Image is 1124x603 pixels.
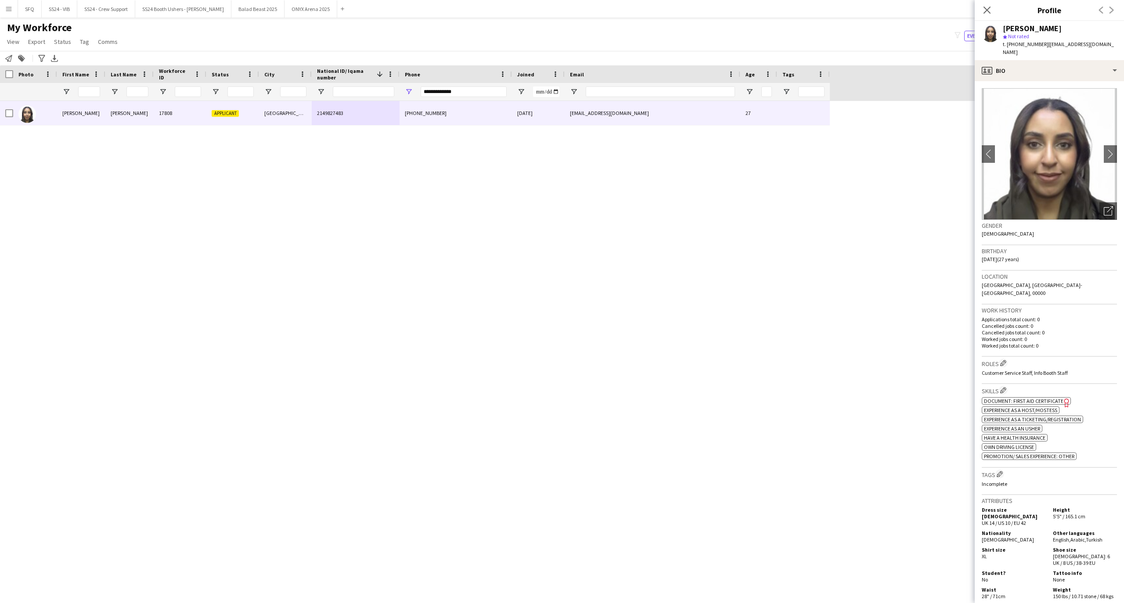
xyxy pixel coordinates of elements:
button: Balad Beast 2025 [231,0,285,18]
button: SS24 Booth Ushers - [PERSON_NAME] [135,0,231,18]
h5: Waist [982,586,1046,593]
button: SS24 - VIB [42,0,77,18]
span: Export [28,38,45,46]
span: Arabic , [1070,536,1086,543]
span: 150 lbs / 10.71 stone / 68 kgs [1053,593,1113,599]
span: Tags [782,71,794,78]
button: Open Filter Menu [212,88,220,96]
span: National ID/ Iqama number [317,68,373,81]
span: No [982,576,988,583]
div: 27 [740,101,777,125]
span: Workforce ID [159,68,191,81]
app-action-btn: Advanced filters [36,53,47,64]
p: Worked jobs count: 0 [982,336,1117,342]
span: 5'5" / 165.1 cm [1053,513,1085,520]
span: Email [570,71,584,78]
a: Export [25,36,49,47]
span: Last Name [111,71,137,78]
button: Open Filter Menu [517,88,525,96]
button: Everyone8,617 [964,31,1008,41]
app-action-btn: Notify workforce [4,53,14,64]
h5: Student? [982,570,1046,576]
span: First Name [62,71,89,78]
h3: Birthday [982,247,1117,255]
input: Status Filter Input [227,86,254,97]
span: My Workforce [7,21,72,34]
span: Own Driving License [984,444,1034,450]
h3: Roles [982,359,1117,368]
input: Email Filter Input [586,86,735,97]
h3: Profile [975,4,1124,16]
input: City Filter Input [280,86,306,97]
button: Open Filter Menu [782,88,790,96]
app-action-btn: Add to tag [16,53,27,64]
h5: Other languages [1053,530,1117,536]
h3: Work history [982,306,1117,314]
div: [PERSON_NAME] [105,101,154,125]
h3: Attributes [982,497,1117,505]
div: [PHONE_NUMBER] [400,101,512,125]
span: Joined [517,71,534,78]
button: Open Filter Menu [405,88,413,96]
span: t. [PHONE_NUMBER] [1003,41,1048,47]
a: View [4,36,23,47]
input: Last Name Filter Input [126,86,148,97]
span: Status [212,71,229,78]
img: Crew avatar or photo [982,88,1117,220]
span: Age [746,71,755,78]
span: Tag [80,38,89,46]
h3: Location [982,273,1117,280]
p: Incomplete [982,481,1117,487]
span: | [EMAIL_ADDRESS][DOMAIN_NAME] [1003,41,1114,55]
span: [DEMOGRAPHIC_DATA] [982,230,1034,237]
span: 2149827483 [317,110,343,116]
a: Status [50,36,75,47]
button: SS24 - Crew Support [77,0,135,18]
h3: Gender [982,222,1117,230]
div: [PERSON_NAME] [57,101,105,125]
button: ONYX Arena 2025 [285,0,337,18]
span: Experience as a Ticketing/Registration [984,416,1081,423]
input: Age Filter Input [761,86,772,97]
input: Joined Filter Input [533,86,559,97]
span: View [7,38,19,46]
h5: Height [1053,506,1117,513]
span: [DEMOGRAPHIC_DATA]: 6 UK / 8 US / 38-39 EU [1053,553,1110,566]
div: 17808 [154,101,206,125]
div: Open photos pop-in [1099,202,1117,220]
span: Status [54,38,71,46]
h5: Nationality [982,530,1046,536]
p: Cancelled jobs total count: 0 [982,329,1117,336]
input: National ID/ Iqama number Filter Input [333,86,394,97]
app-action-btn: Export XLSX [49,53,60,64]
h5: Dress size [DEMOGRAPHIC_DATA] [982,506,1046,520]
span: Photo [18,71,33,78]
a: Tag [76,36,93,47]
span: XL [982,553,987,560]
input: Tags Filter Input [798,86,825,97]
span: Promotion/ Sales Experience: Other [984,453,1074,459]
span: UK 14 / US 10 / EU 42 [982,520,1026,526]
div: [EMAIL_ADDRESS][DOMAIN_NAME] [565,101,740,125]
input: Phone Filter Input [421,86,507,97]
span: Experience as an Usher [984,425,1040,432]
h5: Shirt size [982,546,1046,553]
span: City [264,71,274,78]
h3: Tags [982,470,1117,479]
button: SFQ [18,0,42,18]
a: Comms [94,36,121,47]
span: None [1053,576,1065,583]
div: [PERSON_NAME] [1003,25,1062,32]
h5: Weight [1053,586,1117,593]
span: Not rated [1008,33,1029,39]
span: [GEOGRAPHIC_DATA], [GEOGRAPHIC_DATA]- [GEOGRAPHIC_DATA], 00000 [982,282,1082,296]
span: Customer Service Staff, Info Booth Staff [982,370,1068,376]
img: Ola Ahmed [18,105,36,123]
span: Applicant [212,110,239,117]
span: 28" / 71cm [982,593,1005,599]
button: Open Filter Menu [746,88,753,96]
span: Comms [98,38,118,46]
div: [GEOGRAPHIC_DATA]- [GEOGRAPHIC_DATA] [259,101,312,125]
button: Open Filter Menu [62,88,70,96]
h5: Tattoo info [1053,570,1117,576]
